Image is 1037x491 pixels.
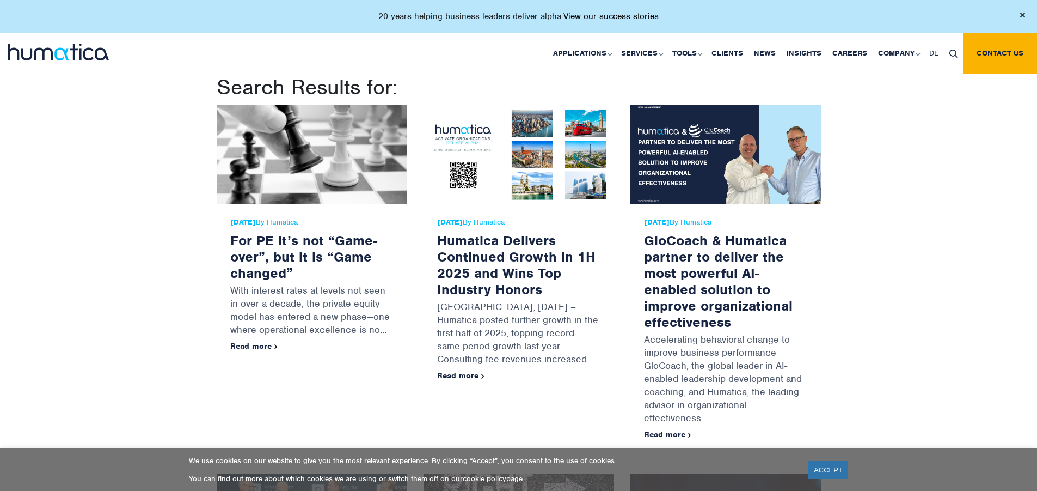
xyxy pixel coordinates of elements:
img: GloCoach & Humatica partner to deliver the most powerful AI-enabled solution to improve organizat... [630,105,821,204]
a: GloCoach & Humatica partner to deliver the most powerful AI-enabled solution to improve organizat... [644,232,793,331]
a: DE [924,33,944,74]
a: News [748,33,781,74]
img: arrowicon [481,374,484,379]
a: cookie policy [463,474,506,483]
strong: [DATE] [644,217,670,227]
img: arrowicon [688,433,691,438]
a: Applications [548,33,616,74]
p: We use cookies on our website to give you the most relevant experience. By clicking “Accept”, you... [189,456,795,465]
span: By Humatica [644,218,807,227]
strong: [DATE] [230,217,256,227]
h1: Search Results for: [217,74,821,100]
a: Read more [230,341,278,351]
img: For PE it’s not “Game-over”, but it is “Game changed” [217,105,407,204]
img: arrowicon [274,344,278,349]
a: Tools [667,33,706,74]
span: By Humatica [230,218,394,227]
a: Read more [644,429,691,439]
img: logo [8,44,109,60]
a: Company [873,33,924,74]
a: ACCEPT [808,461,848,479]
a: Read more [437,371,484,380]
a: Contact us [963,33,1037,74]
span: By Humatica [437,218,600,227]
img: Humatica Delivers Continued Growth in 1H 2025 and Wins Top Industry Honors [424,105,614,204]
a: For PE it’s not “Game-over”, but it is “Game changed” [230,232,377,282]
p: With interest rates at levels not seen in over a decade, the private equity model has entered a n... [230,281,394,342]
img: search_icon [949,50,958,58]
a: Insights [781,33,827,74]
a: Clients [706,33,748,74]
span: DE [929,49,938,58]
p: 20 years helping business leaders deliver alpha. [378,11,659,22]
p: [GEOGRAPHIC_DATA], [DATE] – Humatica posted further growth in the first half of 2025, topping rec... [437,298,600,371]
strong: [DATE] [437,217,463,227]
a: Careers [827,33,873,74]
a: Services [616,33,667,74]
p: Accelerating behavioral change to improve business performance GloCoach, the global leader in AI-... [644,330,807,430]
a: View our success stories [563,11,659,22]
p: You can find out more about which cookies we are using or switch them off on our page. [189,474,795,483]
a: Humatica Delivers Continued Growth in 1H 2025 and Wins Top Industry Honors [437,232,596,298]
